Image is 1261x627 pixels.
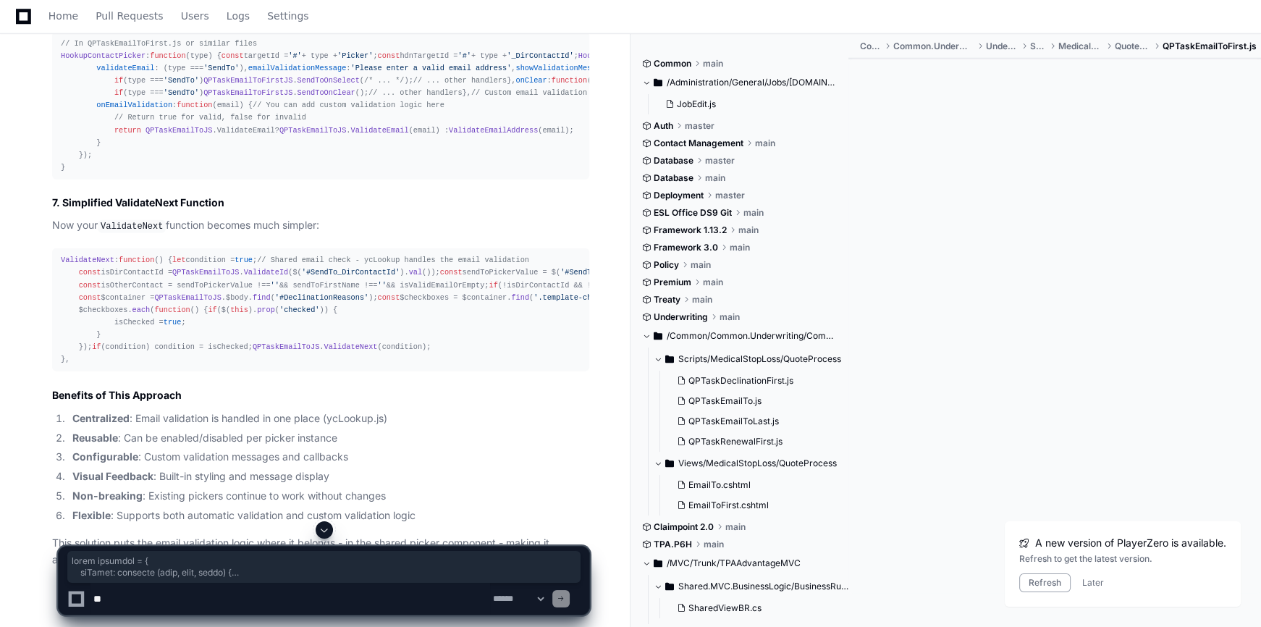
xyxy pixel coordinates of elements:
[257,306,275,314] span: prop
[715,190,745,201] span: master
[154,293,221,302] span: QPTaskEmailToJS
[511,293,529,302] span: find
[119,256,154,264] span: function
[489,281,497,290] span: if
[654,224,727,236] span: Framework 1.13.2
[654,311,708,323] span: Underwriting
[235,256,253,264] span: true
[98,220,166,233] code: ValidateNext
[654,348,841,371] button: Scripts/MedicalStopLoss/QuoteProcess
[507,51,573,60] span: '_DirContactId'
[688,479,751,491] span: EmailTo.cshtml
[654,327,662,345] svg: Directory
[253,293,271,302] span: find
[449,126,538,135] span: ValidateEmailAddress
[61,51,145,60] span: HookupContactPicker
[92,342,101,351] span: if
[302,268,400,277] span: '#SendTo_DirContactId'
[985,41,1018,52] span: Underwriting
[678,353,841,365] span: Scripts/MedicalStopLoss/QuoteProcess
[665,455,674,472] svg: Directory
[720,311,740,323] span: main
[52,195,589,210] h3: 7. Simplified ValidateNext Function
[279,126,346,135] span: QPTaskEmailToJS
[654,172,693,184] span: Database
[172,268,239,277] span: QPTaskEmailToJS
[61,38,581,174] div: : ( ) { targetId = + type + ; hdnTargetId = + type + ; ({ : targetId, : hdnTargetId, : . . , : , ...
[253,342,319,351] span: QPTaskEmailToJS
[659,94,829,114] button: JobEdit.js
[671,371,832,391] button: QPTaskDeclinationFirst.js
[48,12,78,20] span: Home
[96,101,172,109] span: onEmailValidation
[164,76,199,85] span: 'SendTo'
[72,509,111,521] strong: Flexible
[688,436,783,447] span: QPTaskRenewalFirst.js
[164,88,199,97] span: 'SendTo'
[203,88,292,97] span: QPTaskEmailToFirstJS
[61,39,257,48] span: // In QPTaskEmailToFirst.js or similar files
[743,207,764,219] span: main
[230,306,248,314] span: this
[145,126,212,135] span: QPTaskEmailToJS
[671,391,832,411] button: QPTaskEmailTo.js
[226,293,248,302] span: $body
[154,306,190,314] span: function
[654,259,679,271] span: Policy
[688,375,793,387] span: QPTaskDeclinationFirst.js
[654,277,691,288] span: Premium
[471,88,676,97] span: // Custom email validation function (optional)
[654,294,680,306] span: Treaty
[703,58,723,70] span: main
[678,458,837,469] span: Views/MedicalStopLoss/QuoteProcess
[671,495,832,516] button: EmailToFirst.cshtml
[688,395,762,407] span: QPTaskEmailTo.js
[217,101,240,109] span: email
[654,190,704,201] span: Deployment
[298,88,355,97] span: SendToOnClear
[515,64,609,72] span: showValidationMessage
[79,293,101,302] span: const
[227,12,250,20] span: Logs
[560,268,627,277] span: '#SendToPicker'
[654,207,732,219] span: ESL Office DS9 Git
[61,254,581,366] div: : ( ) { condition = ; isDirContactId = . ($( ). ()); sendToPickerValue = $( ). (). (); sendToFirs...
[671,475,832,495] button: EmailTo.cshtml
[665,350,674,368] svg: Directory
[114,113,306,122] span: // Return true for valid, false for invalid
[279,306,319,314] span: 'checked'
[705,172,725,184] span: main
[738,224,759,236] span: main
[114,88,123,97] span: if
[114,126,141,135] span: return
[52,388,589,403] h2: Benefits of This Approach
[324,342,377,351] span: ValidateNext
[275,293,368,302] span: '#DeclinationReasons'
[203,76,292,85] span: QPTaskEmailToFirstJS
[368,88,462,97] span: // ... other handlers
[96,12,163,20] span: Pull Requests
[377,281,386,290] span: ''
[150,51,185,60] span: function
[654,58,691,70] span: Common
[1019,573,1071,592] button: Refresh
[350,64,511,72] span: 'Please enter a valid email address'
[1035,536,1226,550] span: A new version of PlayerZero is available.
[667,330,838,342] span: /Common/Common.Underwriting/Common.Underwriting.WebUI/Underwriting
[691,259,711,271] span: main
[671,432,832,452] button: QPTaskRenewalFirst.js
[203,64,239,72] span: 'SendTo'
[248,64,347,72] span: emailValidationMessage
[190,51,208,60] span: type
[337,51,373,60] span: 'Picker'
[68,430,589,447] li: : Can be enabled/disabled per picker instance
[533,293,623,302] span: '.template-checkbox'
[68,468,589,485] li: : Built-in styling and message display
[413,76,507,85] span: // ... other handlers
[578,51,632,60] span: HookupPicker
[677,98,716,110] span: JobEdit.js
[685,120,714,132] span: master
[730,242,750,253] span: main
[654,242,718,253] span: Framework 3.0
[688,416,779,427] span: QPTaskEmailToLast.js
